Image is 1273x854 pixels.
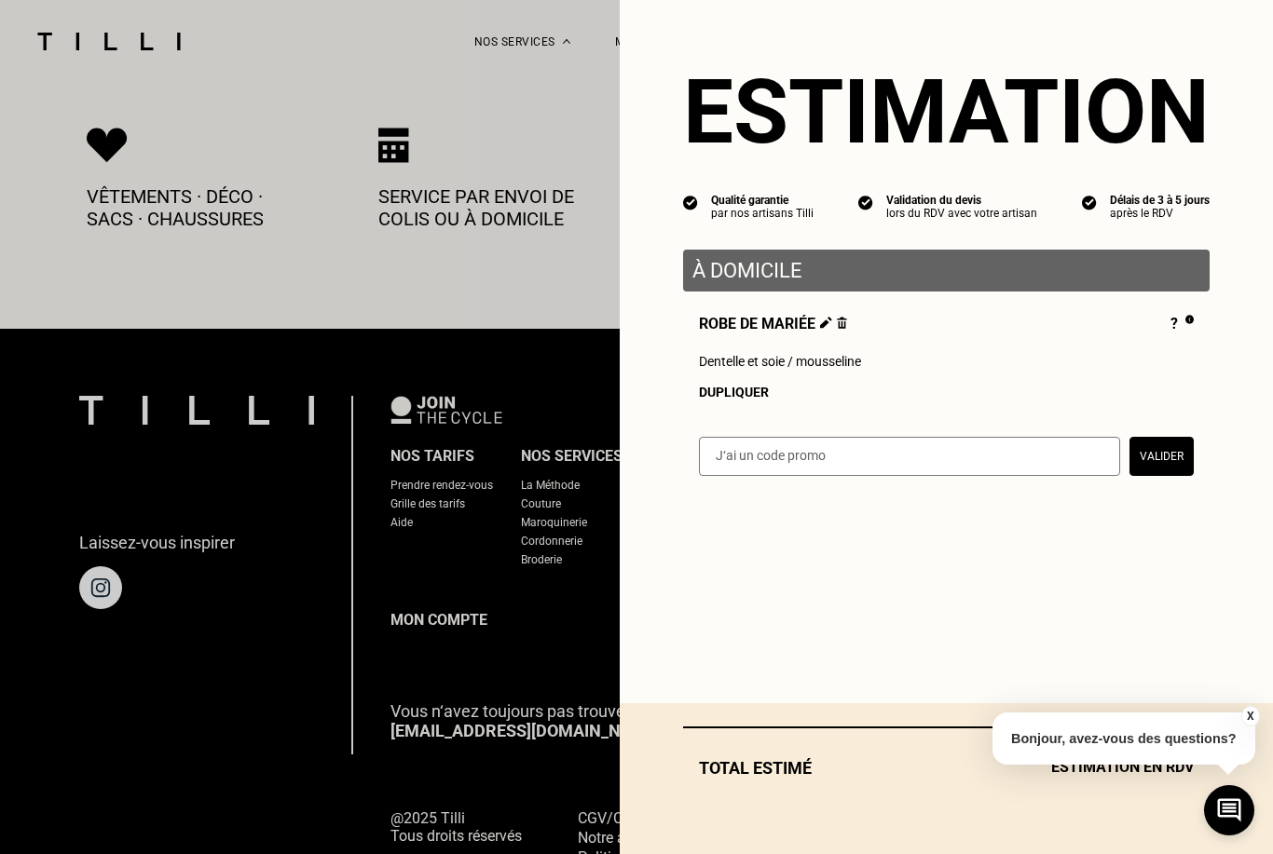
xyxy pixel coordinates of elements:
[1185,315,1194,324] img: Pourquoi le prix est indéfini ?
[1240,706,1259,726] button: X
[837,317,847,329] img: Supprimer
[699,385,1194,400] div: Dupliquer
[683,60,1210,164] section: Estimation
[1170,315,1194,335] div: ?
[699,437,1120,476] input: J‘ai un code promo
[886,194,1037,207] div: Validation du devis
[992,712,1255,765] p: Bonjour, avez-vous des questions?
[1082,194,1097,210] img: icon list info
[1129,437,1194,476] button: Valider
[683,758,1210,778] div: Total estimé
[711,194,814,207] div: Qualité garantie
[699,354,861,369] span: Dentelle et soie / mousseline
[692,259,1200,282] p: À domicile
[683,194,698,210] img: icon list info
[820,317,832,329] img: Éditer
[886,207,1037,220] div: lors du RDV avec votre artisan
[1110,207,1210,220] div: après le RDV
[711,207,814,220] div: par nos artisans Tilli
[858,194,873,210] img: icon list info
[699,315,847,335] span: Robe de mariée
[1110,194,1210,207] div: Délais de 3 à 5 jours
